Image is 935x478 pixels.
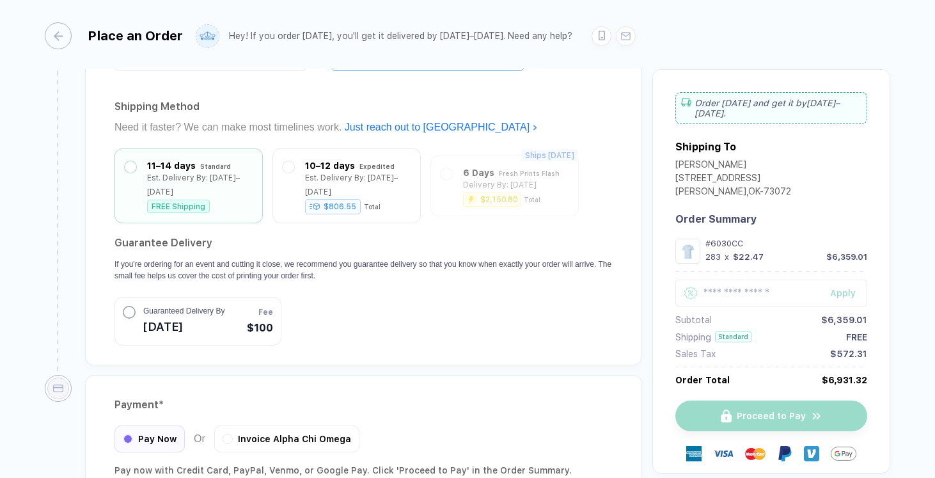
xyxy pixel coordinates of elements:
div: $6,359.01 [821,315,867,325]
span: Pay Now [138,434,177,444]
span: Fee [258,307,273,318]
div: Order Total [675,375,730,385]
div: $22.47 [733,252,764,262]
div: Total [364,203,381,211]
span: [DATE] [143,317,224,337]
img: Paypal [777,446,792,461]
div: Or [114,426,359,452]
div: $6,359.01 [826,252,867,262]
div: 10–12 days [305,159,355,173]
img: Venmo [804,446,819,461]
div: 11–14 days [147,159,196,173]
div: Est. Delivery By: [DATE]–[DATE] [147,171,253,199]
div: Expedited [359,159,395,173]
div: [STREET_ADDRESS] [675,173,791,186]
div: Shipping Method [114,97,613,117]
div: [PERSON_NAME] [675,159,791,173]
div: Pay now with Credit Card, PayPal , Venmo , or Google Pay. Click 'Proceed to Pay' in the Order Sum... [114,463,613,478]
span: Guaranteed Delivery By [143,305,224,317]
p: If you're ordering for an event and cutting it close, we recommend you guarantee delivery so that... [114,259,613,282]
div: x [723,252,730,262]
div: Sales Tax [675,349,716,359]
div: #6030CC [705,239,867,248]
div: Invoice Alpha Chi Omega [214,426,359,452]
div: Standard [200,159,231,173]
img: GPay [831,441,856,466]
div: Pay Now [114,426,185,452]
div: [PERSON_NAME] , OK - 73072 [675,186,791,200]
img: bebdefa8-2471-4793-98b9-d985c71e452f_nt_front_1754941040296.jpg [679,242,697,260]
div: Hey! If you order [DATE], you'll get it delivered by [DATE]–[DATE]. Need any help? [229,31,572,42]
div: $572.31 [830,349,867,359]
div: $806.55 [305,199,361,214]
div: Subtotal [675,315,712,325]
img: user profile [196,25,219,47]
div: Standard [715,331,751,342]
img: express [686,446,702,461]
div: Place an Order [88,28,183,44]
span: Invoice Alpha Chi Omega [238,434,351,444]
div: Shipping To [675,141,736,153]
div: Apply [830,288,867,298]
img: visa [713,443,734,464]
div: $6,931.32 [822,375,867,385]
div: Order Summary [675,213,867,225]
div: 283 [705,252,721,262]
div: 10–12 days ExpeditedEst. Delivery By: [DATE]–[DATE]$806.55Total [283,159,411,213]
div: Order [DATE] and get it by [DATE]–[DATE] . [675,92,867,124]
button: Guaranteed Delivery By[DATE]Fee$100 [114,297,281,346]
div: FREE Shipping [147,200,210,213]
div: Est. Delivery By: [DATE]–[DATE] [305,171,411,199]
button: Apply [814,280,867,307]
h2: Guarantee Delivery [114,233,613,253]
a: Just reach out to [GEOGRAPHIC_DATA] [345,122,538,132]
div: Need it faster? We can make most timelines work. [114,117,613,138]
img: master-card [745,443,766,464]
div: Shipping [675,332,711,342]
div: FREE [846,332,867,342]
div: Payment [114,395,613,415]
div: 11–14 days StandardEst. Delivery By: [DATE]–[DATE]FREE Shipping [125,159,253,213]
span: $100 [247,321,273,336]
